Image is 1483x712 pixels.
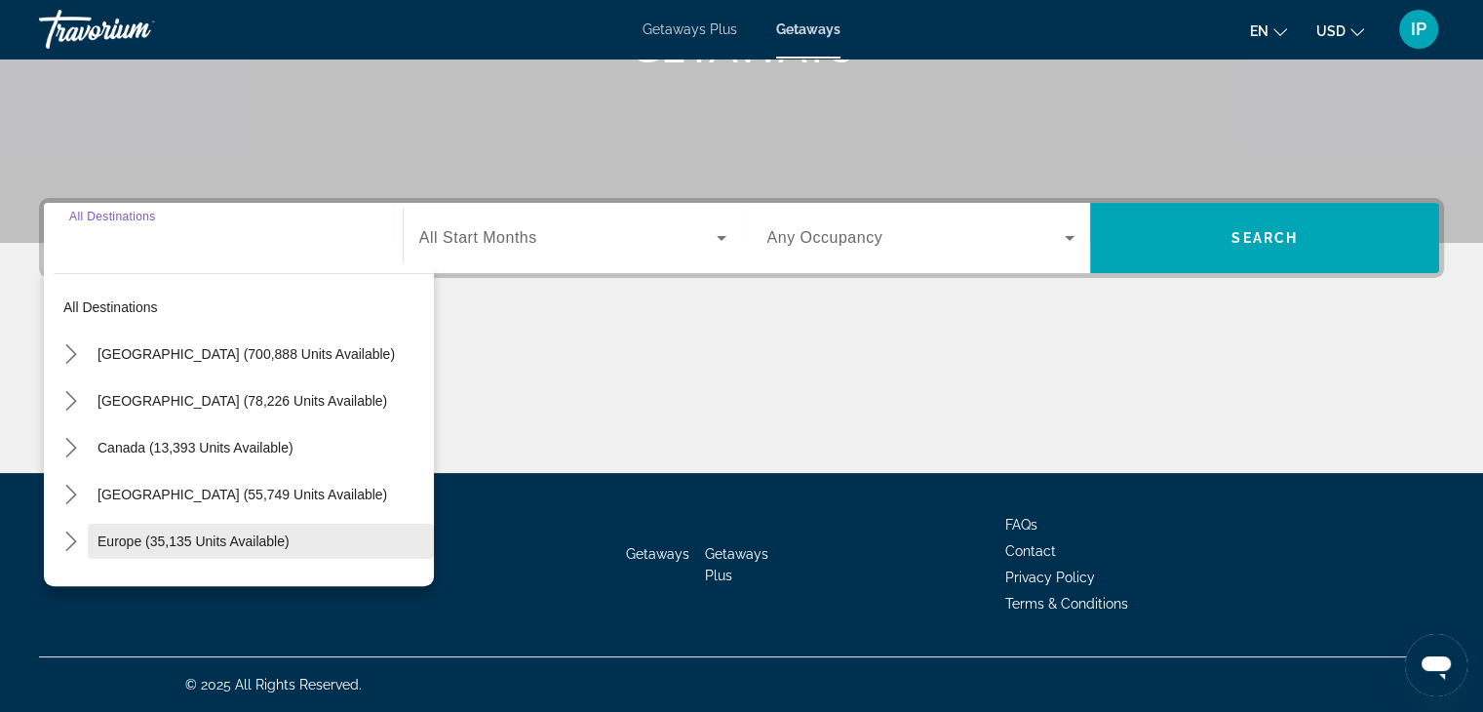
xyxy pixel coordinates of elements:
input: Select destination [69,227,377,251]
button: User Menu [1393,9,1444,50]
a: FAQs [1005,517,1037,533]
a: Getaways [776,21,840,37]
span: en [1250,23,1268,39]
button: Toggle Canada (13,393 units available) submenu [54,431,88,465]
button: Select destination: Caribbean & Atlantic Islands (55,749 units available) [88,477,434,512]
button: Search [1090,203,1439,273]
button: Toggle Australia (3,110 units available) submenu [54,572,88,606]
span: USD [1316,23,1346,39]
span: Canada (13,393 units available) [98,440,293,455]
button: Select destination: Europe (35,135 units available) [88,524,434,559]
button: Select destination: United States (700,888 units available) [88,336,434,372]
span: All destinations [63,299,158,315]
div: Search widget [44,203,1439,273]
span: All Start Months [419,229,537,246]
span: [GEOGRAPHIC_DATA] (55,749 units available) [98,487,387,502]
button: Toggle Europe (35,135 units available) submenu [54,525,88,559]
a: Getaways [626,546,689,562]
span: Europe (35,135 units available) [98,534,290,549]
a: Travorium [39,4,234,55]
button: Select destination: Australia (3,110 units available) [88,571,434,606]
a: Getaways Plus [705,546,768,583]
span: All Destinations [69,210,156,222]
button: Toggle Caribbean & Atlantic Islands (55,749 units available) submenu [54,478,88,512]
button: Select destination: All destinations [54,290,434,325]
span: IP [1411,20,1426,39]
span: © 2025 All Rights Reserved. [185,677,362,692]
span: [GEOGRAPHIC_DATA] (78,226 units available) [98,393,387,409]
span: [GEOGRAPHIC_DATA] (700,888 units available) [98,346,395,362]
button: Toggle United States (700,888 units available) submenu [54,337,88,372]
button: Change language [1250,17,1287,45]
iframe: Button to launch messaging window [1405,634,1467,696]
button: Select destination: Canada (13,393 units available) [88,430,434,465]
div: Destination options [44,263,434,586]
a: Contact [1005,543,1056,559]
a: Privacy Policy [1005,570,1095,585]
button: Select destination: Mexico (78,226 units available) [88,383,434,418]
button: Toggle Mexico (78,226 units available) submenu [54,384,88,418]
span: Any Occupancy [767,229,883,246]
a: Getaways Plus [643,21,737,37]
span: Search [1231,230,1298,246]
a: Terms & Conditions [1005,596,1128,612]
button: Change currency [1316,17,1364,45]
